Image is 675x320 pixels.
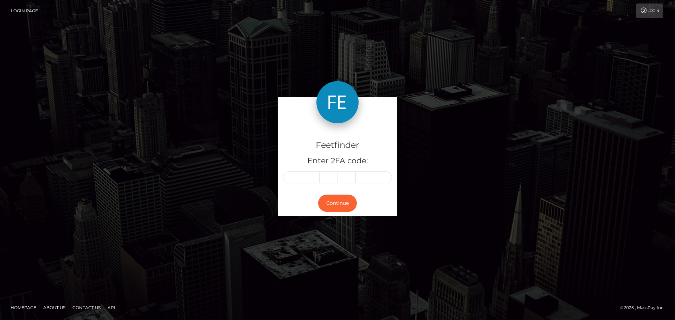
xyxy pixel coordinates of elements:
[11,4,38,18] a: Login Page
[40,302,68,313] a: About Us
[636,4,663,18] a: Login
[283,139,392,151] h4: Feetfinder
[105,302,118,313] a: API
[316,81,359,123] img: Feetfinder
[318,195,357,212] button: Continue
[620,304,670,312] div: © 2025 , MassPay Inc.
[70,302,103,313] a: Contact Us
[8,302,39,313] a: Homepage
[283,156,392,166] h5: Enter 2FA code:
